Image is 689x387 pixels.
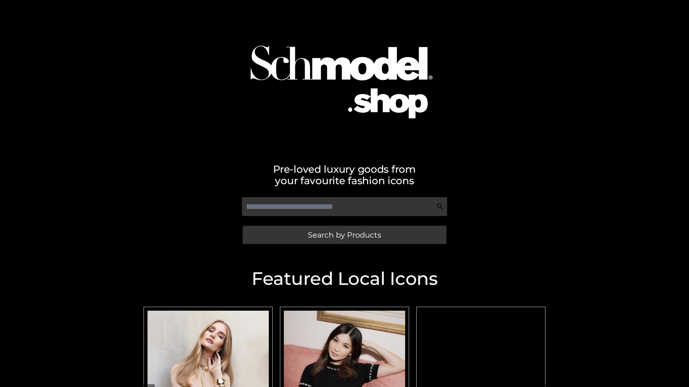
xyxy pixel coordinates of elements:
[243,226,446,244] a: Search by Products
[308,231,381,239] span: Search by Products
[140,270,549,288] h2: Featured Local Icons​
[436,203,444,210] img: Search Icon
[140,163,549,186] h2: Pre-loved luxury goods from your favourite fashion icons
